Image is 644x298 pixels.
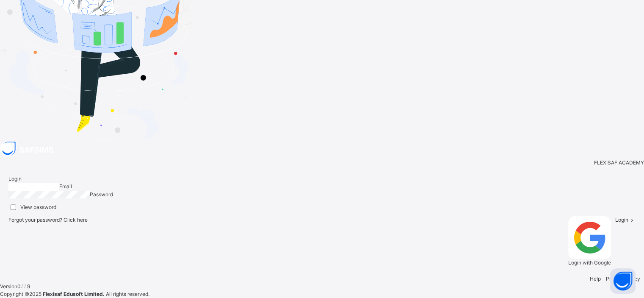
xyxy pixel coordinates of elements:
[594,159,644,167] span: FLEXISAF ACADEMY
[606,276,640,282] a: Privacy Policy
[59,183,72,189] span: Email
[568,259,611,266] span: Login with Google
[615,217,628,223] span: Login
[8,217,88,223] span: Forgot your password?
[8,175,22,182] span: Login
[568,216,611,259] img: google.396cfc9801f0270233282035f929180a.svg
[64,217,88,223] a: Click here
[20,203,56,211] label: View password
[90,191,113,198] span: Password
[43,291,105,297] strong: Flexisaf Edusoft Limited.
[590,276,601,282] a: Help
[610,268,636,294] button: Open asap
